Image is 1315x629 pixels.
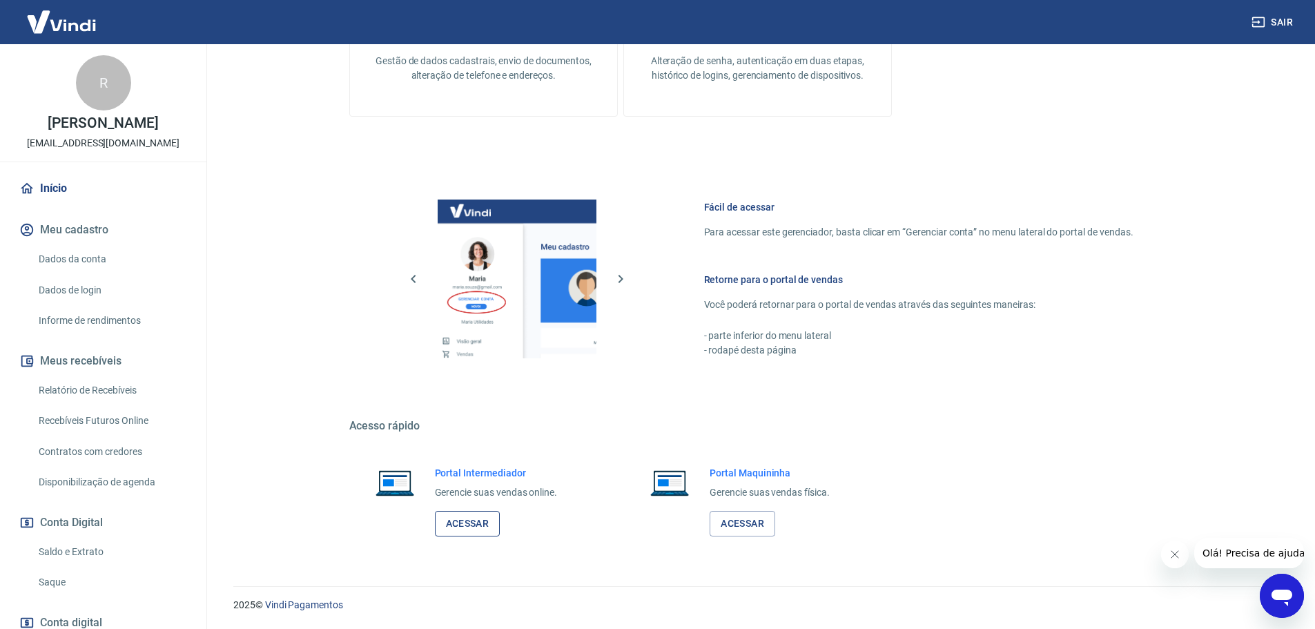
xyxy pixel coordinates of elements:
p: Gerencie suas vendas física. [710,485,830,500]
p: [PERSON_NAME] [48,116,158,130]
iframe: Botão para abrir a janela de mensagens [1260,574,1304,618]
a: Informe de rendimentos [33,307,190,335]
img: Imagem de um notebook aberto [641,466,699,499]
a: Saldo e Extrato [33,538,190,566]
div: R [76,55,131,110]
button: Sair [1249,10,1298,35]
p: - rodapé desta página [704,343,1133,358]
a: Recebíveis Futuros Online [33,407,190,435]
a: Saque [33,568,190,597]
h5: Acesso rápido [349,419,1167,433]
img: Vindi [17,1,106,43]
img: Imagem de um notebook aberto [366,466,424,499]
button: Meu cadastro [17,215,190,245]
p: [EMAIL_ADDRESS][DOMAIN_NAME] [27,136,179,151]
span: Olá! Precisa de ajuda? [8,10,116,21]
iframe: Fechar mensagem [1161,541,1189,568]
a: Disponibilização de agenda [33,468,190,496]
h6: Fácil de acessar [704,200,1133,214]
h6: Portal Maquininha [710,466,830,480]
a: Dados da conta [33,245,190,273]
a: Acessar [710,511,775,536]
h6: Retorne para o portal de vendas [704,273,1133,287]
p: Alteração de senha, autenticação em duas etapas, histórico de logins, gerenciamento de dispositivos. [646,54,869,83]
p: Você poderá retornar para o portal de vendas através das seguintes maneiras: [704,298,1133,312]
a: Contratos com credores [33,438,190,466]
p: 2025 © [233,598,1282,612]
a: Acessar [435,511,500,536]
p: Para acessar este gerenciador, basta clicar em “Gerenciar conta” no menu lateral do portal de ven... [704,225,1133,240]
a: Início [17,173,190,204]
iframe: Mensagem da empresa [1194,538,1304,568]
h6: Portal Intermediador [435,466,558,480]
a: Relatório de Recebíveis [33,376,190,405]
p: Gestão de dados cadastrais, envio de documentos, alteração de telefone e endereços. [372,54,595,83]
button: Conta Digital [17,507,190,538]
button: Meus recebíveis [17,346,190,376]
img: Imagem da dashboard mostrando o botão de gerenciar conta na sidebar no lado esquerdo [438,200,596,358]
p: - parte inferior do menu lateral [704,329,1133,343]
a: Vindi Pagamentos [265,599,343,610]
a: Dados de login [33,276,190,304]
p: Gerencie suas vendas online. [435,485,558,500]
